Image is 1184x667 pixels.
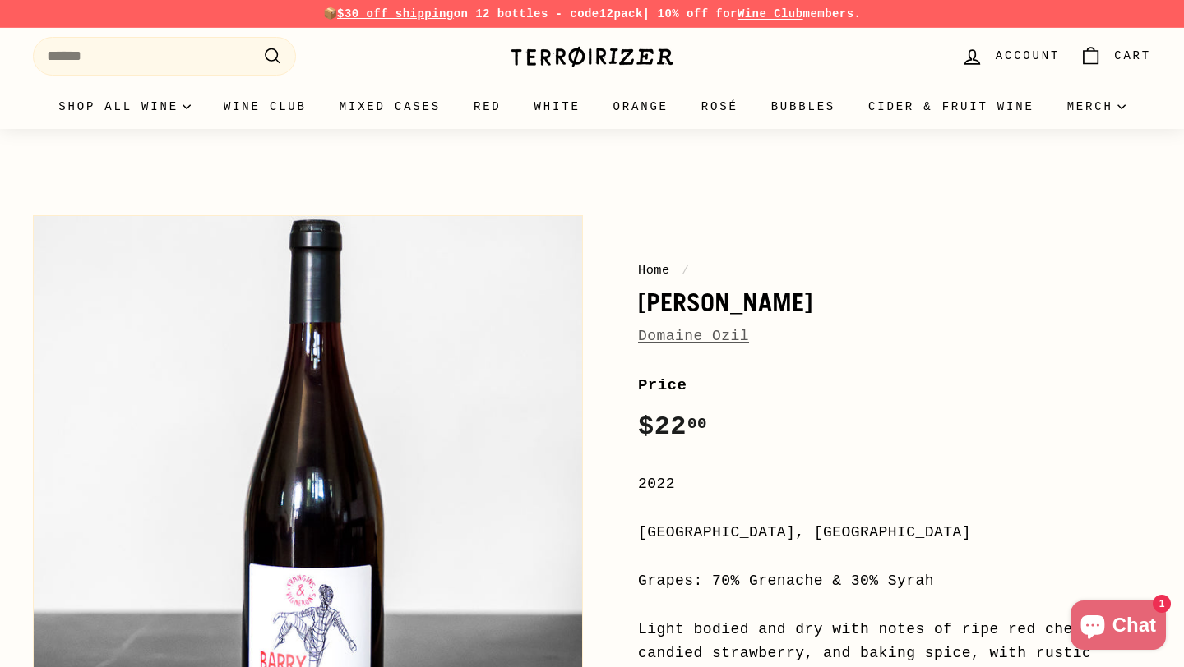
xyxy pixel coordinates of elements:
[638,412,707,442] span: $22
[852,85,1051,129] a: Cider & Fruit Wine
[685,85,755,129] a: Rosé
[33,5,1151,23] p: 📦 on 12 bottles - code | 10% off for members.
[597,85,685,129] a: Orange
[755,85,852,129] a: Bubbles
[599,7,643,21] strong: 12pack
[323,85,457,129] a: Mixed Cases
[1070,32,1161,80] a: Cart
[687,415,707,433] sup: 00
[638,472,1151,496] div: 2022
[638,288,1151,316] h1: [PERSON_NAME]
[638,569,1151,593] div: Grapes: 70% Grenache & 30% Syrah
[1066,600,1171,654] inbox-online-store-chat: Shopify online store chat
[638,328,749,344] a: Domaine Ozil
[337,7,454,21] span: $30 off shipping
[42,85,207,129] summary: Shop all wine
[996,47,1060,65] span: Account
[518,85,597,129] a: White
[638,373,1151,398] label: Price
[738,7,803,21] a: Wine Club
[1114,47,1151,65] span: Cart
[638,260,1151,280] nav: breadcrumbs
[638,263,670,278] a: Home
[1051,85,1142,129] summary: Merch
[207,85,323,129] a: Wine Club
[457,85,518,129] a: Red
[951,32,1070,80] a: Account
[678,263,694,278] span: /
[638,521,1151,545] div: [GEOGRAPHIC_DATA], [GEOGRAPHIC_DATA]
